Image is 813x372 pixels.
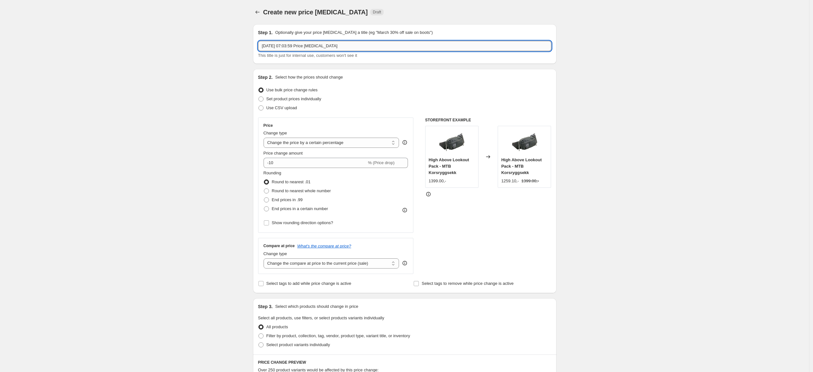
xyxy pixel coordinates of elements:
span: Select tags to remove while price change is active [422,281,514,286]
span: Rounding [264,171,281,175]
input: 30% off holiday sale [258,41,551,51]
h2: Step 3. [258,303,273,310]
span: Round to nearest whole number [272,188,331,193]
h6: PRICE CHANGE PREVIEW [258,360,551,365]
p: Optionally give your price [MEDICAL_DATA] a title (eg "March 30% off sale on boots") [275,29,433,36]
span: All products [266,324,288,329]
div: help [402,260,408,266]
span: Change type [264,251,287,256]
span: End prices in a certain number [272,206,328,211]
span: Draft [373,10,381,15]
p: Select how the prices should change [275,74,343,80]
span: Change type [264,131,287,135]
span: Show rounding direction options? [272,220,333,225]
span: This title is just for internal use, customers won't see it [258,53,357,58]
h6: STOREFRONT EXAMPLE [425,118,551,123]
span: Round to nearest .01 [272,179,311,184]
span: Select tags to add while price change is active [266,281,351,286]
span: Select all products, use filters, or select products variants individually [258,315,384,320]
span: % (Price drop) [368,160,395,165]
span: Set product prices individually [266,96,321,101]
input: -15 [264,158,367,168]
span: High Above Lookout Pack - MTB Korsryggsekk [501,157,542,175]
span: High Above Lookout Pack - MTB Korsryggsekk [429,157,469,175]
span: End prices in .99 [272,197,303,202]
strike: 1399.00,- [521,178,539,184]
span: Use CSV upload [266,105,297,110]
span: Price change amount [264,151,303,156]
img: high-above-lookout-pack-mtb-korsryggsekk-hoftebelte-416_80x.jpg [439,129,464,155]
span: Select product variants individually [266,342,330,347]
div: 1399.00,- [429,178,446,184]
img: high-above-lookout-pack-mtb-korsryggsekk-hoftebelte-416_80x.jpg [512,129,537,155]
span: Create new price [MEDICAL_DATA] [263,9,368,16]
div: help [402,139,408,146]
span: Filter by product, collection, tag, vendor, product type, variant title, or inventory [266,333,410,338]
span: Use bulk price change rules [266,87,318,92]
h3: Price [264,123,273,128]
h2: Step 1. [258,29,273,36]
button: Price change jobs [253,8,262,17]
div: 1259.10,- [501,178,519,184]
h3: Compare at price [264,243,295,248]
h2: Step 2. [258,74,273,80]
button: What's the compare at price? [297,244,351,248]
p: Select which products should change in price [275,303,358,310]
